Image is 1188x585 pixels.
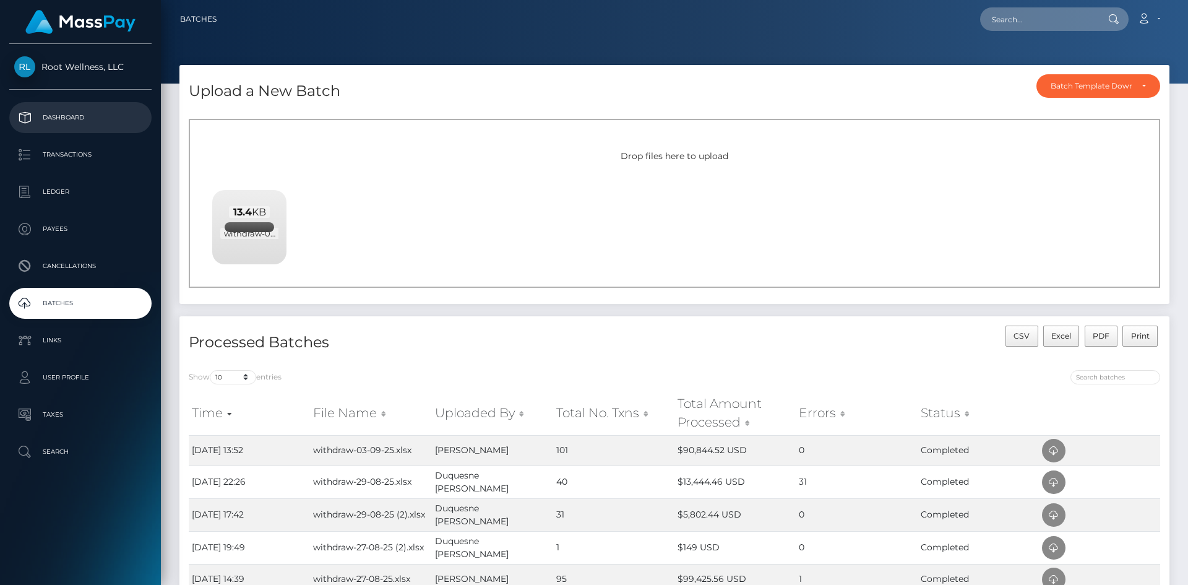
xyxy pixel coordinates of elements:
[1005,326,1038,347] button: CSV
[553,531,674,564] td: 1
[310,498,431,531] td: withdraw-29-08-25 (2).xlsx
[796,531,917,564] td: 0
[553,435,674,466] td: 101
[9,214,152,245] a: Payees
[9,139,152,170] a: Transactions
[432,498,553,531] td: Duquesne [PERSON_NAME]
[189,498,310,531] td: [DATE] 17:42
[9,325,152,356] a: Links
[210,370,256,384] select: Showentries
[310,391,431,435] th: File Name: activate to sort column ascending
[14,257,147,275] p: Cancellations
[25,10,136,34] img: MassPay Logo
[1014,331,1030,340] span: CSV
[310,466,431,498] td: withdraw-29-08-25.xlsx
[189,391,310,435] th: Time: activate to sort column ascending
[1043,326,1080,347] button: Excel
[14,108,147,127] p: Dashboard
[553,498,674,531] td: 31
[674,498,796,531] td: $5,802.44 USD
[9,251,152,282] a: Cancellations
[796,466,917,498] td: 31
[189,531,310,564] td: [DATE] 19:49
[918,435,1039,466] td: Completed
[1051,331,1071,340] span: Excel
[14,294,147,313] p: Batches
[220,228,321,239] span: withdraw-05-09-25.xlsx
[9,176,152,207] a: Ledger
[9,288,152,319] a: Batches
[621,150,728,162] span: Drop files here to upload
[432,531,553,564] td: Duquesne [PERSON_NAME]
[1051,81,1132,91] div: Batch Template Download
[189,466,310,498] td: [DATE] 22:26
[674,531,796,564] td: $149 USD
[14,331,147,350] p: Links
[9,61,152,72] span: Root Wellness, LLC
[1122,326,1158,347] button: Print
[432,466,553,498] td: Duquesne [PERSON_NAME]
[9,362,152,393] a: User Profile
[1085,326,1118,347] button: PDF
[674,391,796,435] th: Total Amount Processed: activate to sort column ascending
[189,332,665,353] h4: Processed Batches
[796,435,917,466] td: 0
[14,183,147,201] p: Ledger
[14,220,147,238] p: Payees
[189,435,310,466] td: [DATE] 13:52
[980,7,1096,31] input: Search...
[918,498,1039,531] td: Completed
[918,391,1039,435] th: Status: activate to sort column ascending
[1036,74,1160,98] button: Batch Template Download
[310,531,431,564] td: withdraw-27-08-25 (2).xlsx
[14,368,147,387] p: User Profile
[229,206,270,218] span: KB
[14,56,35,77] img: Root Wellness, LLC
[918,531,1039,564] td: Completed
[796,391,917,435] th: Errors: activate to sort column ascending
[189,80,340,102] h4: Upload a New Batch
[9,399,152,430] a: Taxes
[918,466,1039,498] td: Completed
[1131,331,1150,340] span: Print
[14,145,147,164] p: Transactions
[1070,370,1160,384] input: Search batches
[9,102,152,133] a: Dashboard
[674,435,796,466] td: $90,844.52 USD
[9,436,152,467] a: Search
[674,466,796,498] td: $13,444.46 USD
[14,443,147,461] p: Search
[310,435,431,466] td: withdraw-03-09-25.xlsx
[432,435,553,466] td: [PERSON_NAME]
[233,206,252,218] strong: 13.4
[432,391,553,435] th: Uploaded By: activate to sort column ascending
[14,405,147,424] p: Taxes
[796,498,917,531] td: 0
[189,370,282,384] label: Show entries
[553,391,674,435] th: Total No. Txns: activate to sort column ascending
[180,6,217,32] a: Batches
[553,466,674,498] td: 40
[1093,331,1109,340] span: PDF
